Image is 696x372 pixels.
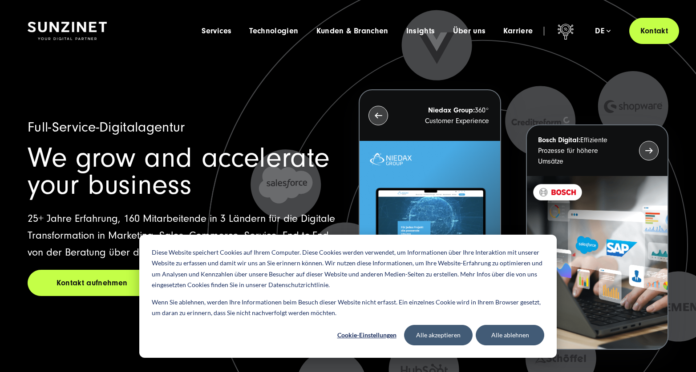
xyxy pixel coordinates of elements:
button: Bosch Digital:Effiziente Prozesse für höhere Umsätze BOSCH - Kundeprojekt - Digital Transformatio... [526,124,668,350]
button: Alle akzeptieren [404,325,473,345]
strong: Bosch Digital: [538,136,580,144]
a: Kontakt [629,18,679,44]
img: Letztes Projekt von Niedax. Ein Laptop auf dem die Niedax Website geöffnet ist, auf blauem Hinter... [360,141,500,314]
a: Insights [406,27,435,36]
strong: Niedax Group: [428,106,475,114]
p: 360° Customer Experience [404,105,489,126]
button: Cookie-Einstellungen [332,325,401,345]
span: We grow and accelerate your business [28,142,330,201]
a: Kontakt aufnehmen [28,270,157,296]
a: Technologien [249,27,298,36]
span: Full-Service-Digitalagentur [28,119,185,135]
p: Effiziente Prozesse für höhere Umsätze [538,135,623,167]
a: Karriere [503,27,533,36]
a: Kunden & Branchen [316,27,388,36]
p: 25+ Jahre Erfahrung, 160 Mitarbeitende in 3 Ländern für die Digitale Transformation in Marketing,... [28,210,337,261]
div: Cookie banner [139,235,557,358]
img: SUNZINET Full Service Digital Agentur [28,22,107,40]
img: BOSCH - Kundeprojekt - Digital Transformation Agentur SUNZINET [527,176,668,349]
button: Alle ablehnen [476,325,544,345]
div: de [595,27,611,36]
p: Diese Website speichert Cookies auf Ihrem Computer. Diese Cookies werden verwendet, um Informatio... [152,247,544,291]
p: Wenn Sie ablehnen, werden Ihre Informationen beim Besuch dieser Website nicht erfasst. Ein einzel... [152,297,544,319]
a: Über uns [453,27,486,36]
a: Services [202,27,231,36]
button: Niedax Group:360° Customer Experience Letztes Projekt von Niedax. Ein Laptop auf dem die Niedax W... [359,89,501,315]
